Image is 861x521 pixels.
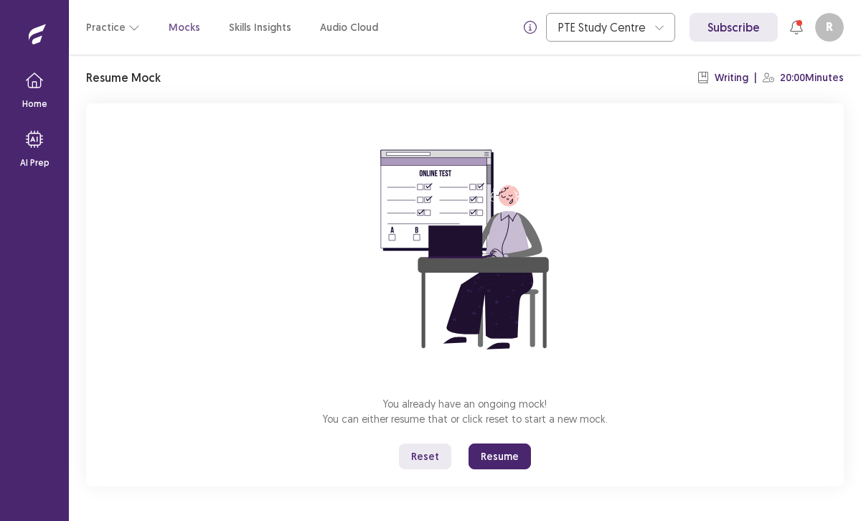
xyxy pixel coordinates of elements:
[20,156,50,169] p: AI Prep
[558,14,647,41] div: PTE Study Centre
[815,13,844,42] button: R
[86,14,140,40] button: Practice
[229,20,291,35] a: Skills Insights
[336,121,594,379] img: attend-mock
[517,14,543,40] button: info
[780,70,844,85] p: 20:00 Minutes
[323,396,608,426] p: You already have an ongoing mock! You can either resume that or click reset to start a new mock.
[320,20,378,35] a: Audio Cloud
[715,70,748,85] p: Writing
[22,98,47,111] p: Home
[469,443,531,469] button: Resume
[690,13,778,42] a: Subscribe
[86,69,161,86] p: Resume Mock
[754,70,757,85] p: |
[399,443,451,469] button: Reset
[169,20,200,35] a: Mocks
